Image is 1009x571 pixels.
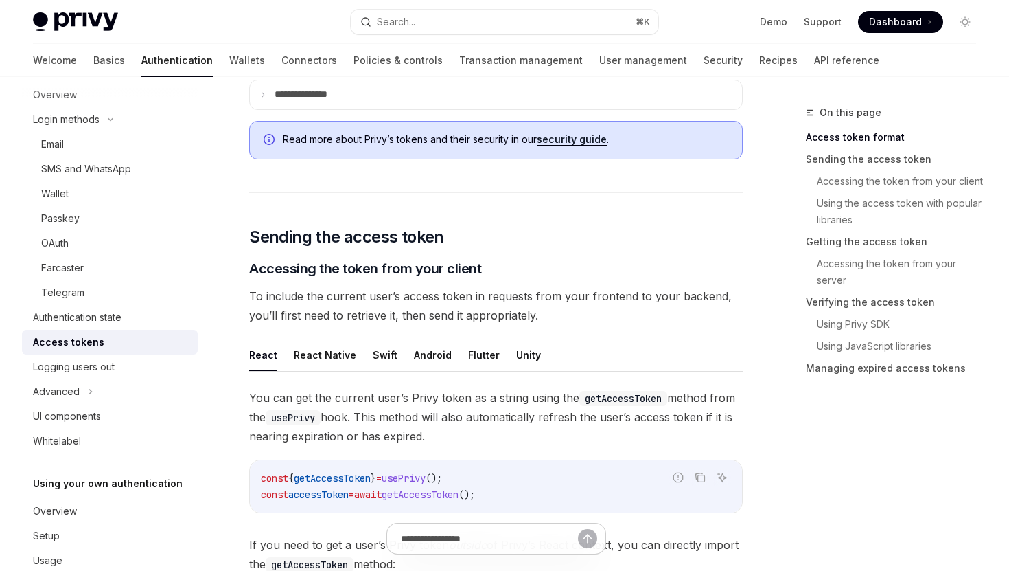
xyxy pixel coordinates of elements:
div: Overview [33,503,77,519]
a: OAuth [22,231,198,256]
code: usePrivy [266,410,321,425]
div: Login methods [33,111,100,128]
a: Dashboard [858,11,943,33]
a: Whitelabel [22,429,198,454]
a: Using Privy SDK [806,313,987,335]
code: getAccessToken [579,391,667,406]
button: Advanced [22,379,198,404]
a: SMS and WhatsApp [22,157,198,181]
a: Using the access token with popular libraries [806,192,987,231]
span: (); [426,472,442,484]
a: Overview [22,499,198,524]
input: Ask a question... [401,524,578,554]
a: User management [599,44,687,77]
a: Support [804,15,842,29]
button: React Native [294,339,356,371]
span: ⌘ K [636,16,650,27]
button: Copy the contents from the code block [691,469,709,486]
div: Email [41,136,64,153]
button: Report incorrect code [669,469,687,486]
div: Usage [33,552,62,569]
span: const [261,472,288,484]
span: usePrivy [382,472,426,484]
button: Android [414,339,452,371]
div: Passkey [41,210,80,227]
div: Telegram [41,284,84,301]
button: Search...⌘K [351,10,658,34]
button: Swift [373,339,397,371]
a: Passkey [22,206,198,231]
span: Dashboard [869,15,922,29]
a: Policies & controls [353,44,443,77]
div: Logging users out [33,359,115,375]
a: Access token format [806,126,987,148]
span: Read more about Privy’s tokens and their security in our . [283,133,728,146]
a: UI components [22,404,198,429]
a: Accessing the token from your server [806,253,987,291]
a: Basics [93,44,125,77]
a: Logging users out [22,355,198,379]
div: Authentication state [33,309,121,326]
div: OAuth [41,235,69,251]
span: To include the current user’s access token in requests from your frontend to your backend, you’ll... [249,287,743,325]
img: light logo [33,12,118,32]
span: await [354,489,382,501]
a: Access tokens [22,330,198,355]
div: Access tokens [33,334,104,350]
a: Setup [22,524,198,548]
h5: Using your own authentication [33,475,183,492]
a: Farcaster [22,256,198,280]
div: SMS and WhatsApp [41,161,131,177]
span: Sending the access token [249,226,444,248]
span: You can get the current user’s Privy token as a string using the method from the hook. This metho... [249,388,743,446]
a: Demo [760,15,787,29]
a: Managing expired access tokens [806,357,987,379]
a: Security [704,44,743,77]
a: Transaction management [459,44,583,77]
a: Email [22,132,198,157]
div: Wallet [41,186,69,202]
div: Advanced [33,383,80,400]
a: Accessing the token from your client [806,170,987,192]
button: Unity [516,339,541,371]
div: Search... [377,14,415,30]
button: React [249,339,277,371]
div: Farcaster [41,260,84,276]
a: Sending the access token [806,148,987,170]
a: security guide [537,133,607,146]
button: Login methods [22,107,198,132]
span: const [261,489,288,501]
div: Setup [33,528,60,544]
a: Welcome [33,44,77,77]
a: Getting the access token [806,231,987,253]
div: UI components [33,408,101,425]
a: Authentication [141,44,213,77]
div: Whitelabel [33,433,81,449]
button: Toggle dark mode [954,11,976,33]
a: Wallets [229,44,265,77]
a: API reference [814,44,879,77]
span: } [371,472,376,484]
span: = [376,472,382,484]
span: = [349,489,354,501]
svg: Info [264,134,277,148]
button: Flutter [468,339,500,371]
span: getAccessToken [382,489,459,501]
a: Wallet [22,181,198,206]
span: On this page [820,104,881,121]
span: getAccessToken [294,472,371,484]
span: accessToken [288,489,349,501]
span: Accessing the token from your client [249,259,481,278]
a: Connectors [281,44,337,77]
button: Ask AI [713,469,731,486]
button: Send message [578,529,597,548]
span: { [288,472,294,484]
a: Recipes [759,44,798,77]
a: Telegram [22,280,198,305]
a: Using JavaScript libraries [806,335,987,357]
span: (); [459,489,475,501]
a: Verifying the access token [806,291,987,313]
a: Authentication state [22,305,198,330]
